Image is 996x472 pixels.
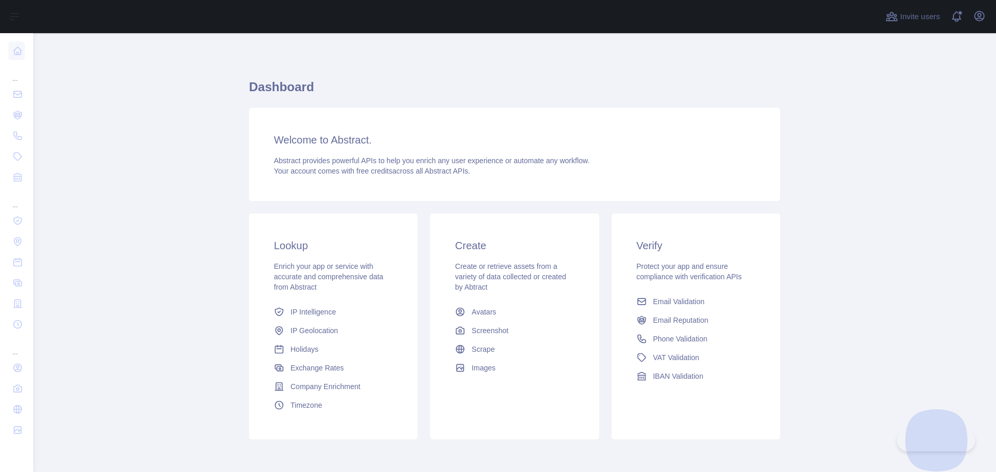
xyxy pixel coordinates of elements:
[632,311,759,330] a: Email Reputation
[274,167,470,175] span: Your account comes with across all Abstract APIs.
[274,156,590,165] span: Abstract provides powerful APIs to help you enrich any user experience or automate any workflow.
[270,340,397,359] a: Holidays
[653,334,708,344] span: Phone Validation
[472,307,496,317] span: Avatars
[472,363,495,373] span: Images
[356,167,392,175] span: free credits
[632,367,759,385] a: IBAN Validation
[290,325,338,336] span: IP Geolocation
[897,430,975,451] iframe: Toggle Customer Support
[455,238,574,253] h3: Create
[270,359,397,377] a: Exchange Rates
[274,262,383,291] span: Enrich your app or service with accurate and comprehensive data from Abstract
[8,336,25,356] div: ...
[451,359,578,377] a: Images
[632,292,759,311] a: Email Validation
[249,79,780,104] h1: Dashboard
[632,348,759,367] a: VAT Validation
[270,396,397,414] a: Timezone
[637,262,742,281] span: Protect your app and ensure compliance with verification APIs
[270,303,397,321] a: IP Intelligence
[270,377,397,396] a: Company Enrichment
[451,321,578,340] a: Screenshot
[653,352,699,363] span: VAT Validation
[274,133,755,147] h3: Welcome to Abstract.
[883,8,942,25] button: Invite users
[8,62,25,83] div: ...
[472,325,508,336] span: Screenshot
[653,315,709,325] span: Email Reputation
[455,262,566,291] span: Create or retrieve assets from a variety of data collected or created by Abtract
[290,363,344,373] span: Exchange Rates
[8,189,25,209] div: ...
[637,238,755,253] h3: Verify
[270,321,397,340] a: IP Geolocation
[290,307,336,317] span: IP Intelligence
[290,381,361,392] span: Company Enrichment
[451,303,578,321] a: Avatars
[451,340,578,359] a: Scrape
[653,371,703,381] span: IBAN Validation
[653,296,704,307] span: Email Validation
[900,11,940,23] span: Invite users
[472,344,494,354] span: Scrape
[290,344,319,354] span: Holidays
[290,400,322,410] span: Timezone
[632,330,759,348] a: Phone Validation
[274,238,393,253] h3: Lookup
